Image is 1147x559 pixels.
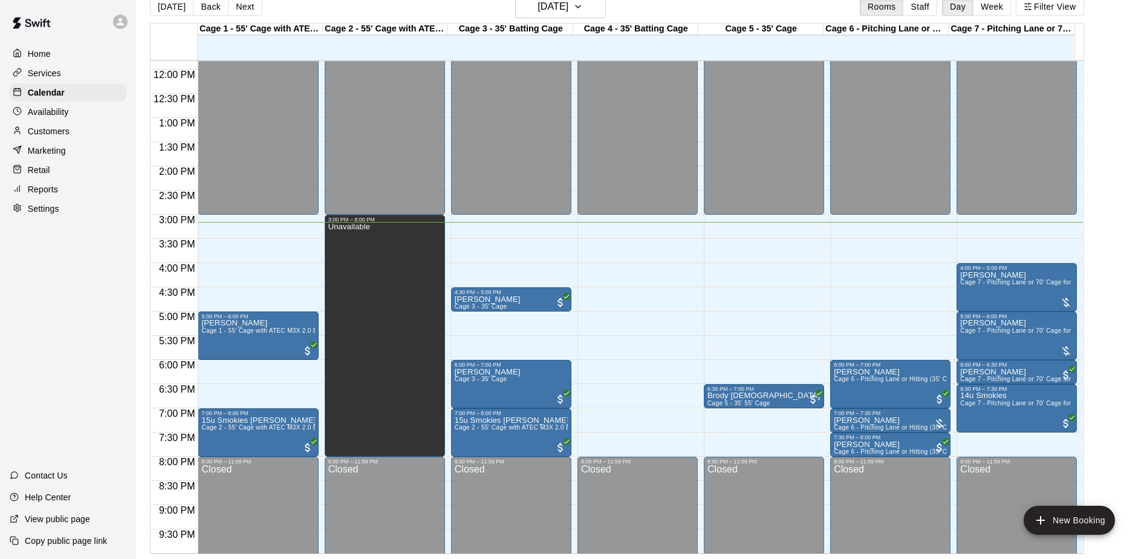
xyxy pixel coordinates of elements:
span: All customers have paid [1060,369,1072,381]
div: 7:00 PM – 8:00 PM: Cage 2 - 55' Cage with ATEC M3X 2.0 Baseball Pitching Machine and ATEC M1J Sof... [198,408,318,457]
div: 3:00 PM – 8:00 PM: Unavailable [325,215,445,457]
p: Home [28,48,51,60]
div: 6:00 PM – 7:00 PM: Jonathan Forester [451,360,571,408]
span: Cage 7 - Pitching Lane or 70' Cage for live at-bats [960,400,1104,407]
div: 4:00 PM – 5:00 PM [960,265,1073,271]
span: 8:30 PM [156,481,198,491]
span: 1:30 PM [156,142,198,152]
div: 7:30 PM – 8:00 PM [834,434,947,440]
a: Availability [10,103,126,121]
div: Cage 3 - 35' Batting Cage [448,24,573,35]
p: Copy public page link [25,535,107,547]
span: Cage 2 - 55' Cage with ATEC M3X 2.0 Baseball Pitching Machine and ATEC M1J Softball Pitching Mach... [201,424,575,431]
span: 5:00 PM [156,312,198,322]
div: 5:00 PM – 6:00 PM [201,313,314,319]
span: Cage 5 - 35' 55' Cage [707,400,770,407]
span: All customers have paid [554,296,567,309]
span: All customers have paid [302,345,314,357]
a: Marketing [10,142,126,160]
div: Cage 7 - Pitching Lane or 70' Cage for live at-bats [949,24,1074,35]
div: 6:00 PM – 6:30 PM: Justin Williamson [957,360,1077,384]
a: Settings [10,200,126,218]
div: 8:00 PM – 11:59 PM [328,459,441,465]
span: 9:00 PM [156,505,198,515]
span: 7:00 PM [156,408,198,419]
div: 6:30 PM – 7:30 PM: Cage 7 - Pitching Lane or 70' Cage for live at-bats [957,384,1077,433]
button: add [1024,506,1115,535]
span: Cage 7 - Pitching Lane or 70' Cage for live at-bats [960,279,1104,286]
div: 5:00 PM – 6:00 PM: Gavyn Hughley [198,312,318,360]
p: View public page [25,513,90,525]
span: All customers have paid [934,442,946,454]
div: Cage 6 - Pitching Lane or Hitting (35' Cage) [824,24,949,35]
div: 4:30 PM – 5:00 PM [455,289,568,295]
div: 6:00 PM – 7:00 PM [834,362,947,368]
span: Cage 7 - Pitching Lane or 70' Cage for live at-bats [960,327,1104,334]
div: 8:00 PM – 11:59 PM [960,459,1073,465]
span: 9:30 PM [156,529,198,540]
div: 8:00 PM – 11:59 PM [707,459,820,465]
div: 6:00 PM – 7:00 PM [455,362,568,368]
span: 2:30 PM [156,191,198,201]
a: Services [10,64,126,82]
div: 6:00 PM – 7:00 PM: Dylan Langston [830,360,950,408]
span: All customers have paid [934,393,946,405]
span: Cage 7 - Pitching Lane or 70' Cage for live at-bats [960,376,1104,382]
span: Cage 6 - Pitching Lane or Hitting (35' Cage) [834,376,960,382]
div: 6:30 PM – 7:30 PM [960,386,1073,392]
span: 3:00 PM [156,215,198,225]
div: Cage 2 - 55' Cage with ATEC M3X 2.0 Baseball Pitching Machine [323,24,448,35]
p: Customers [28,125,70,137]
p: Availability [28,106,69,118]
span: 6:00 PM [156,360,198,370]
div: 7:00 PM – 7:30 PM: Dylan Langston [830,408,950,433]
span: 3:30 PM [156,239,198,249]
div: 7:30 PM – 8:00 PM: Mark Adams [830,433,950,457]
span: 4:00 PM [156,263,198,273]
span: All customers have paid [554,393,567,405]
div: 7:00 PM – 8:00 PM [201,410,314,416]
span: Cage 3 - 35' Cage [455,303,507,310]
div: 5:00 PM – 6:00 PM: Justin Williamson [957,312,1077,360]
span: Cage 3 - 35' Cage [455,376,507,382]
span: 7:30 PM [156,433,198,443]
a: Calendar [10,83,126,102]
p: Retail [28,164,50,176]
div: 5:00 PM – 6:00 PM [960,313,1073,319]
span: Cage 1 - 55' Cage with ATEC M3X 2.0 Baseball Pitching Machine with Auto Feeder [201,327,439,334]
span: 5:30 PM [156,336,198,346]
p: Help Center [25,491,71,503]
div: 7:00 PM – 8:00 PM [455,410,568,416]
div: 6:00 PM – 6:30 PM [960,362,1073,368]
div: 7:00 PM – 7:30 PM [834,410,947,416]
span: All customers have paid [302,442,314,454]
span: 2:00 PM [156,166,198,177]
div: Cage 5 - 35' Cage [698,24,824,35]
div: 6:30 PM – 7:00 PM [707,386,820,392]
span: 6:30 PM [156,384,198,394]
div: 3:00 PM – 8:00 PM [328,217,441,223]
span: All customers have paid [1060,417,1072,430]
a: Customers [10,122,126,140]
div: 4:30 PM – 5:00 PM: Braxton Brinkley [451,287,571,312]
a: Retail [10,161,126,179]
p: Settings [28,203,59,215]
div: 6:30 PM – 7:00 PM: Brody Bible [704,384,824,408]
p: Contact Us [25,469,68,482]
div: Cage 4 - 35' Batting Cage [573,24,698,35]
p: Reports [28,183,58,195]
p: Marketing [28,145,66,157]
div: 8:00 PM – 11:59 PM [201,459,314,465]
span: 1:00 PM [156,118,198,128]
span: All customers have paid [554,442,567,454]
span: 8:00 PM [156,457,198,467]
span: 12:30 PM [151,94,198,104]
div: Reports [10,180,126,198]
a: Home [10,45,126,63]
